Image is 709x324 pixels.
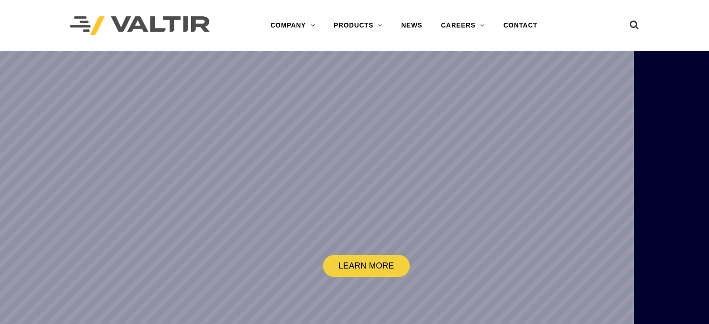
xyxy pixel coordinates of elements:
[324,16,392,35] a: PRODUCTS
[432,16,494,35] a: CAREERS
[392,16,432,35] a: NEWS
[323,255,410,277] a: LEARN MORE
[70,16,210,35] img: Valtir
[494,16,547,35] a: CONTACT
[261,16,324,35] a: COMPANY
